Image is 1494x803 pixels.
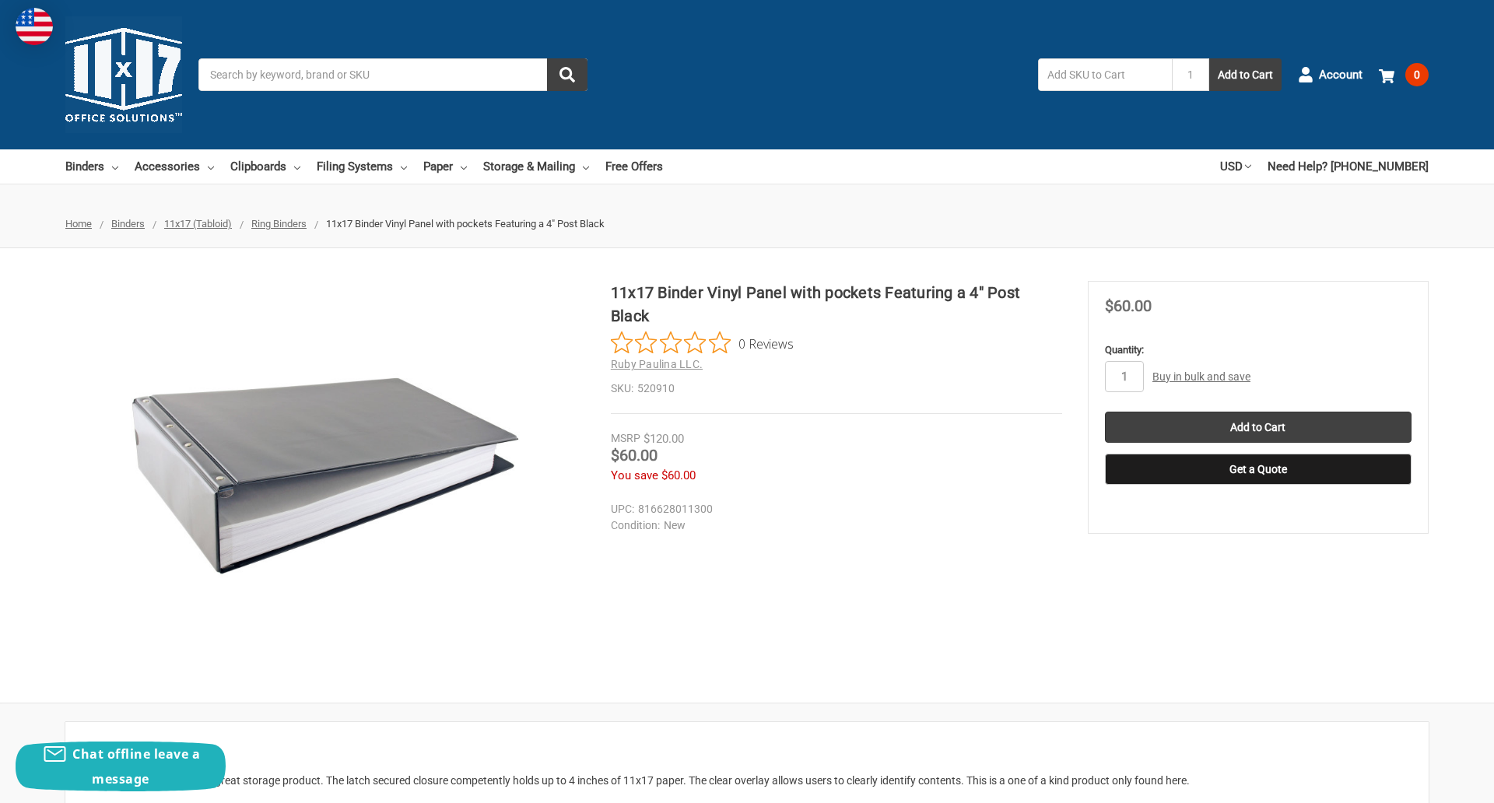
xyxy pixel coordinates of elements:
[611,331,794,355] button: Rated 0 out of 5 stars from 0 reviews. Jump to reviews.
[1209,58,1282,91] button: Add to Cart
[1405,63,1429,86] span: 0
[661,468,696,482] span: $60.00
[135,149,214,184] a: Accessories
[1105,342,1412,358] label: Quantity:
[16,742,226,791] button: Chat offline leave a message
[611,380,1062,397] dd: 520910
[164,218,232,230] a: 11x17 (Tabloid)
[65,218,92,230] a: Home
[611,281,1062,328] h1: 11x17 Binder Vinyl Panel with pockets Featuring a 4" Post Black
[483,149,589,184] a: Storage & Mailing
[82,738,1412,762] h2: Description
[65,16,182,133] img: 11x17.com
[1152,370,1250,383] a: Buy in bulk and save
[1319,66,1362,84] span: Account
[16,8,53,45] img: duty and tax information for United States
[611,501,634,517] dt: UPC:
[1268,149,1429,184] a: Need Help? [PHONE_NUMBER]
[611,468,658,482] span: You save
[317,149,407,184] a: Filing Systems
[326,218,605,230] span: 11x17 Binder Vinyl Panel with pockets Featuring a 4" Post Black
[72,745,200,787] span: Chat offline leave a message
[611,430,640,447] div: MSRP
[1038,58,1172,91] input: Add SKU to Cart
[423,149,467,184] a: Paper
[605,149,663,184] a: Free Offers
[611,446,658,465] span: $60.00
[111,218,145,230] a: Binders
[65,149,118,184] a: Binders
[1220,149,1251,184] a: USD
[611,358,703,370] a: Ruby Paulina LLC.
[82,773,1412,789] div: This 4'' post binder makes a great storage product. The latch secured closure competently holds u...
[611,501,1055,517] dd: 816628011300
[738,331,794,355] span: 0 Reviews
[131,281,520,670] img: 11x17 Binder Vinyl Panel with pockets Featuring a 4" Post Black
[644,432,684,446] span: $120.00
[611,517,1055,534] dd: New
[611,517,660,534] dt: Condition:
[1105,454,1412,485] button: Get a Quote
[230,149,300,184] a: Clipboards
[1105,296,1152,315] span: $60.00
[1105,412,1412,443] input: Add to Cart
[198,58,587,91] input: Search by keyword, brand or SKU
[611,380,633,397] dt: SKU:
[251,218,307,230] a: Ring Binders
[1379,54,1429,95] a: 0
[1298,54,1362,95] a: Account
